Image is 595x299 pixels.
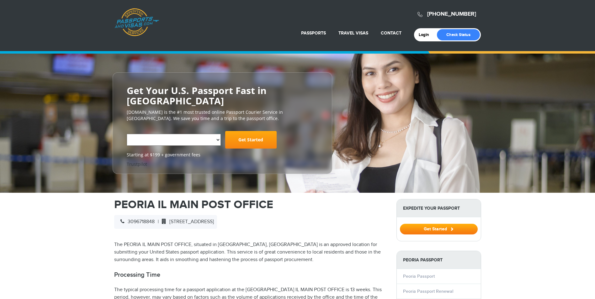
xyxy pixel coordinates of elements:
[427,11,476,18] a: [PHONE_NUMBER]
[403,274,435,279] a: Peoria Passport
[127,152,318,158] span: Starting at $199 + government fees
[117,219,155,225] span: 3096718848
[114,215,217,229] div: |
[127,109,318,122] p: [DOMAIN_NAME] is the #1 most trusted online Passport Courier Service in [GEOGRAPHIC_DATA]. We sav...
[397,199,481,217] strong: Expedite Your Passport
[114,241,387,264] p: The PEORIA IL MAIN POST OFFICE, situated in [GEOGRAPHIC_DATA], [GEOGRAPHIC_DATA] is an approved l...
[419,32,433,37] a: Login
[114,199,387,210] h1: PEORIA IL MAIN POST OFFICE
[400,226,478,231] a: Get Started
[127,161,147,167] a: Trustpilot
[114,271,387,279] h2: Processing Time
[400,224,478,234] button: Get Started
[301,30,326,36] a: Passports
[225,131,277,149] a: Get Started
[127,85,318,106] h2: Get Your U.S. Passport Fast in [GEOGRAPHIC_DATA]
[403,289,453,294] a: Peoria Passport Renewal
[397,251,481,269] strong: Peoria Passport
[381,30,401,36] a: Contact
[159,219,214,225] span: [STREET_ADDRESS]
[338,30,368,36] a: Travel Visas
[114,8,159,36] a: Passports & [DOMAIN_NAME]
[437,29,480,40] a: Check Status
